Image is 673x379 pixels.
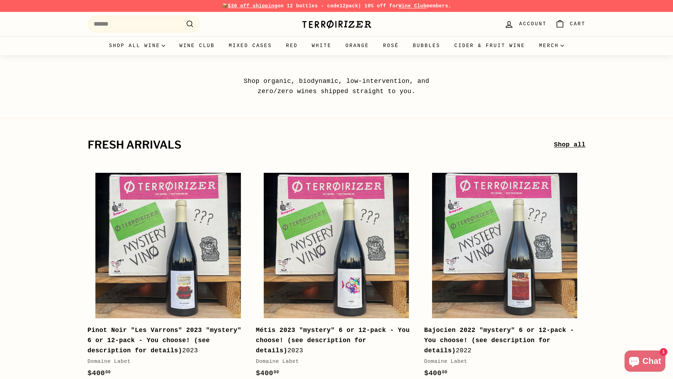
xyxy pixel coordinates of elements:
div: Domaine Labet [256,358,410,366]
h2: fresh arrivals [88,139,554,151]
span: $400 [88,369,111,377]
a: Orange [338,36,376,55]
summary: Merch [532,36,571,55]
p: Shop organic, biodynamic, low-intervention, and zero/zero wines shipped straight to you. [228,76,445,97]
span: $30 off shipping [228,3,278,9]
div: Primary [74,36,600,55]
strong: 12pack [339,3,358,9]
p: 📦 on 12 bottles - code | 10% off for members. [88,2,586,10]
span: Account [519,20,546,28]
b: Bajocien 2022 "mystery" 6 or 12-pack - You choose! (see description for details) [424,327,574,354]
span: $400 [256,369,279,377]
a: Rosé [376,36,406,55]
a: Account [500,14,551,34]
div: Domaine Labet [424,358,578,366]
sup: 00 [105,370,110,375]
span: $400 [424,369,447,377]
inbox-online-store-chat: Shopify online store chat [622,351,667,373]
a: White [305,36,338,55]
a: Wine Club [398,3,426,9]
sup: 00 [274,370,279,375]
div: 2023 [88,325,242,355]
summary: Shop all wine [102,36,173,55]
b: Métis 2023 "mystery" 6 or 12-pack - You choose! (see description for details) [256,327,410,354]
div: 2023 [256,325,410,355]
div: 2022 [424,325,578,355]
sup: 00 [442,370,447,375]
div: Domaine Labet [88,358,242,366]
a: Wine Club [172,36,222,55]
b: Pinot Noir "Les Varrons" 2023 "mystery" 6 or 12-pack - You choose! (see description for details) [88,327,242,354]
a: Red [279,36,305,55]
span: Cart [570,20,586,28]
a: Cart [551,14,590,34]
a: Cider & Fruit Wine [447,36,532,55]
a: Mixed Cases [222,36,279,55]
a: Shop all [554,140,585,150]
a: Bubbles [406,36,447,55]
